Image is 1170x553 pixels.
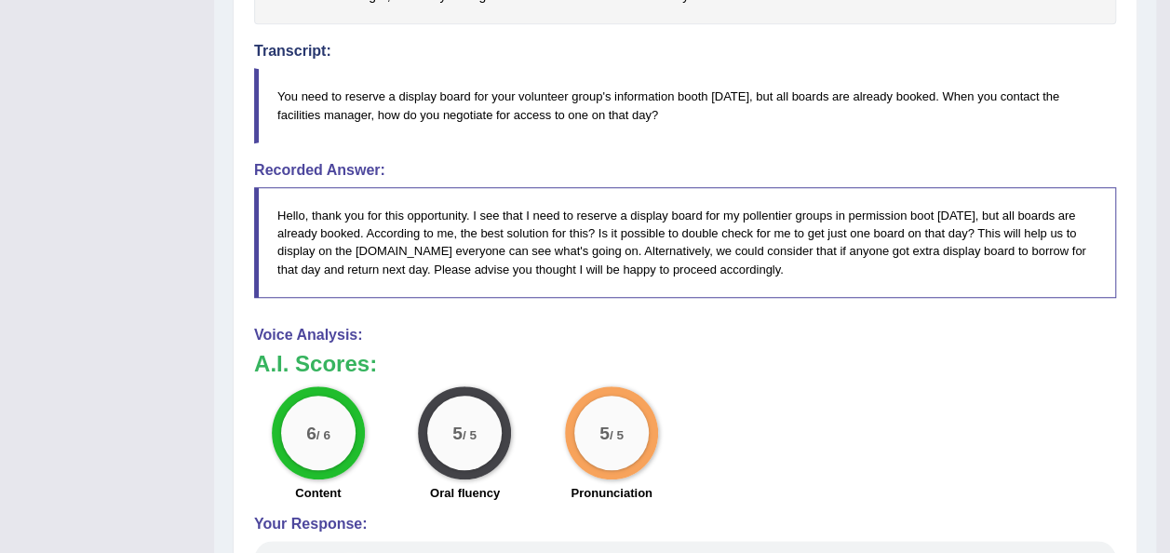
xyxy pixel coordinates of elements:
small: / 6 [316,427,330,441]
big: 5 [599,422,610,442]
big: 6 [306,422,316,442]
big: 5 [453,422,464,442]
small: / 5 [463,427,477,441]
label: Content [295,484,341,502]
blockquote: You need to reserve a display board for your volunteer group's information booth [DATE], but all ... [254,68,1116,142]
blockquote: Hello, thank you for this opportunity. I see that I need to reserve a display board for my pollen... [254,187,1116,297]
h4: Your Response: [254,516,1116,533]
small: / 5 [610,427,624,441]
b: A.I. Scores: [254,351,377,376]
label: Oral fluency [430,484,500,502]
label: Pronunciation [571,484,652,502]
h4: Voice Analysis: [254,327,1116,344]
h4: Recorded Answer: [254,162,1116,179]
